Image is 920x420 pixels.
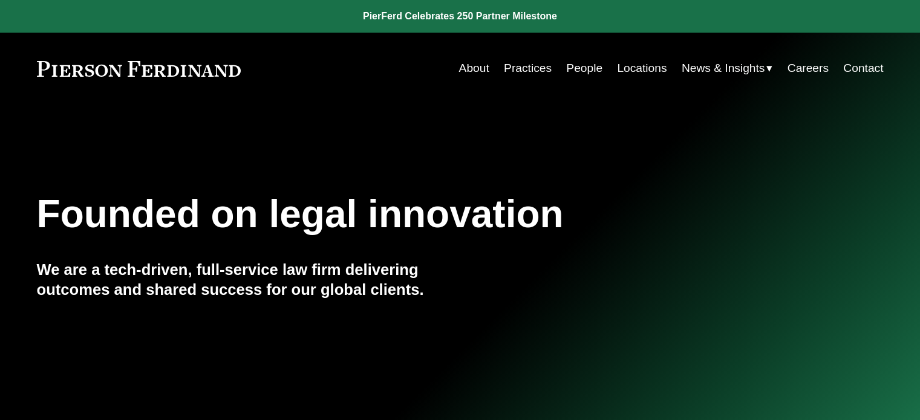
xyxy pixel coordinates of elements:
[504,57,552,80] a: Practices
[682,57,773,80] a: folder dropdown
[788,57,829,80] a: Careers
[37,192,743,236] h1: Founded on legal innovation
[459,57,489,80] a: About
[843,57,883,80] a: Contact
[682,58,765,79] span: News & Insights
[617,57,667,80] a: Locations
[566,57,602,80] a: People
[37,260,460,299] h4: We are a tech-driven, full-service law firm delivering outcomes and shared success for our global...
